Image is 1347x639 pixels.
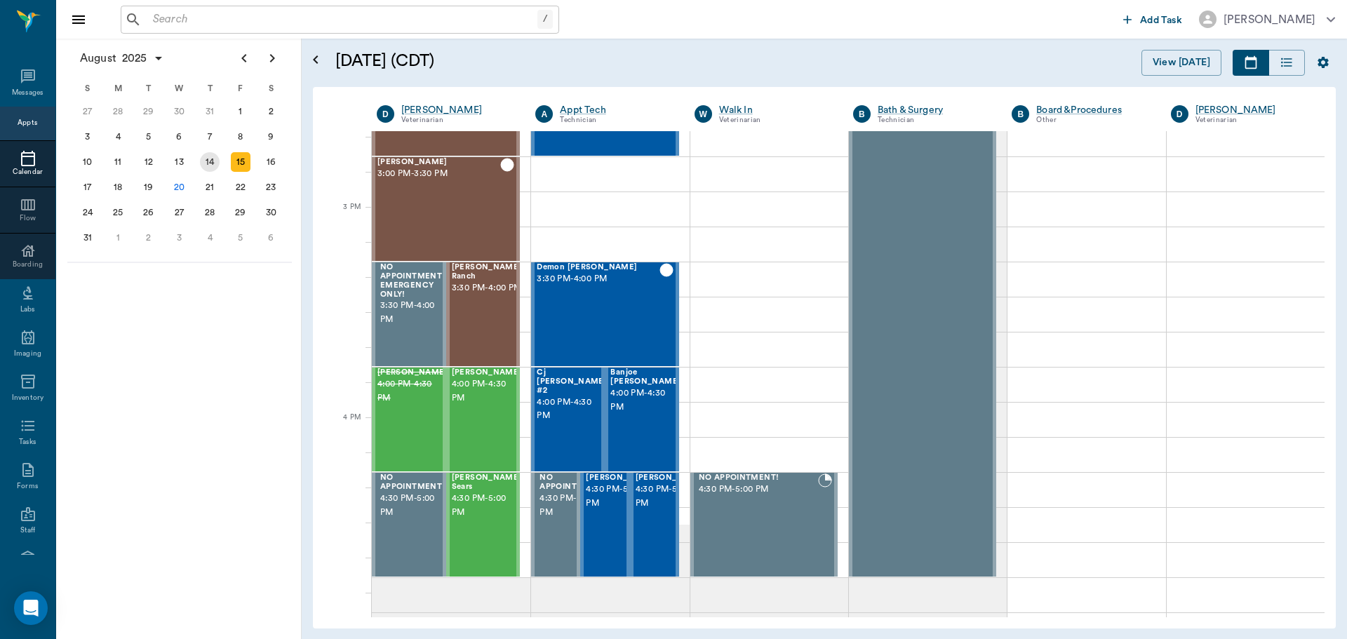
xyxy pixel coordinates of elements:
[200,177,220,197] div: Thursday, August 21, 2025
[103,78,134,99] div: M
[586,473,656,483] span: [PERSON_NAME]
[119,48,150,68] span: 2025
[261,177,281,197] div: Saturday, August 23, 2025
[14,591,48,625] div: Open Intercom Messenger
[605,367,678,472] div: CHECKED_OUT, 4:00 PM - 4:30 PM
[200,152,220,172] div: Thursday, August 14, 2025
[540,473,604,492] span: NO APPOINTMENT!
[324,200,361,235] div: 3 PM
[537,263,659,272] span: Demon [PERSON_NAME]
[170,203,189,222] div: Wednesday, August 27, 2025
[452,263,524,281] span: [PERSON_NAME]- Ranch
[18,118,37,128] div: Appts
[19,437,36,448] div: Tasks
[261,127,281,147] div: Saturday, August 9, 2025
[170,177,189,197] div: Today, Wednesday, August 20, 2025
[1171,105,1188,123] div: D
[531,472,580,577] div: BOOKED, 4:30 PM - 5:00 PM
[377,167,500,181] span: 3:00 PM - 3:30 PM
[77,48,119,68] span: August
[878,114,991,126] div: Technician
[380,492,445,520] span: 4:30 PM - 5:00 PM
[377,377,448,405] span: 4:00 PM - 4:30 PM
[200,127,220,147] div: Thursday, August 7, 2025
[610,368,681,386] span: Banjoe [PERSON_NAME]
[1195,114,1308,126] div: Veterinarian
[1195,103,1308,117] a: [PERSON_NAME]
[261,203,281,222] div: Saturday, August 30, 2025
[586,483,656,511] span: 4:30 PM - 5:00 PM
[139,203,159,222] div: Tuesday, August 26, 2025
[139,127,159,147] div: Tuesday, August 5, 2025
[636,483,706,511] span: 4:30 PM - 5:00 PM
[12,88,44,98] div: Messages
[255,78,286,99] div: S
[1036,103,1149,117] div: Board &Procedures
[65,6,93,34] button: Close drawer
[139,152,159,172] div: Tuesday, August 12, 2025
[324,410,361,445] div: 4 PM
[446,367,521,472] div: CHECKED_OUT, 4:00 PM - 4:30 PM
[401,114,514,126] div: Veterinarian
[1036,114,1149,126] div: Other
[452,377,522,405] span: 4:00 PM - 4:30 PM
[200,102,220,121] div: Thursday, July 31, 2025
[878,103,991,117] a: Bath & Surgery
[147,10,537,29] input: Search
[170,228,189,248] div: Wednesday, September 3, 2025
[108,127,128,147] div: Monday, August 4, 2025
[401,103,514,117] a: [PERSON_NAME]
[695,105,712,123] div: W
[307,33,324,87] button: Open calendar
[377,105,394,123] div: D
[78,127,98,147] div: Sunday, August 3, 2025
[540,492,604,520] span: 4:30 PM - 5:00 PM
[719,114,832,126] div: Veterinarian
[139,177,159,197] div: Tuesday, August 19, 2025
[231,152,250,172] div: Friday, August 15, 2025
[380,473,445,492] span: NO APPOINTMENT!
[230,44,258,72] button: Previous page
[1224,11,1315,28] div: [PERSON_NAME]
[560,103,673,117] a: Appt Tech
[560,114,673,126] div: Technician
[372,262,446,367] div: BOOKED, 3:30 PM - 4:00 PM
[446,262,521,367] div: CHECKED_IN, 3:30 PM - 4:00 PM
[719,103,832,117] a: Walk In
[1012,105,1029,123] div: B
[139,102,159,121] div: Tuesday, July 29, 2025
[1141,50,1221,76] button: View [DATE]
[452,368,522,377] span: [PERSON_NAME]
[12,393,43,403] div: Inventory
[17,481,38,492] div: Forms
[78,102,98,121] div: Sunday, July 27, 2025
[231,177,250,197] div: Friday, August 22, 2025
[20,304,35,315] div: Labs
[1188,6,1346,32] button: [PERSON_NAME]
[446,472,521,577] div: CHECKED_OUT, 4:30 PM - 5:00 PM
[14,349,41,359] div: Imaging
[170,127,189,147] div: Wednesday, August 6, 2025
[335,50,704,72] h5: [DATE] (CDT)
[108,152,128,172] div: Monday, August 11, 2025
[531,367,605,472] div: CHECKED_OUT, 4:00 PM - 4:30 PM
[380,299,445,327] span: 3:30 PM - 4:00 PM
[372,156,520,262] div: CHECKED_OUT, 3:00 PM - 3:30 PM
[108,102,128,121] div: Monday, July 28, 2025
[108,177,128,197] div: Monday, August 18, 2025
[231,127,250,147] div: Friday, August 8, 2025
[699,473,818,483] span: NO APPOINTMENT!
[630,472,679,577] div: CHECKED_OUT, 4:30 PM - 5:00 PM
[139,228,159,248] div: Tuesday, September 2, 2025
[200,228,220,248] div: Thursday, September 4, 2025
[1118,6,1188,32] button: Add Task
[170,102,189,121] div: Wednesday, July 30, 2025
[231,203,250,222] div: Friday, August 29, 2025
[78,203,98,222] div: Sunday, August 24, 2025
[200,203,220,222] div: Thursday, August 28, 2025
[133,78,164,99] div: T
